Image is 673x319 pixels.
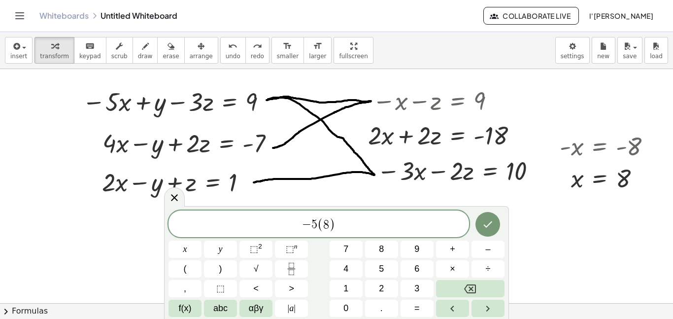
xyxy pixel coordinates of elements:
[204,300,237,317] button: Alphabet
[204,280,237,297] button: Placeholder
[168,260,202,278] button: (
[339,53,368,60] span: fullscreen
[365,260,398,278] button: 5
[334,37,373,64] button: fullscreen
[253,40,262,52] i: redo
[589,11,653,20] span: I'[PERSON_NAME]
[39,11,89,21] a: Whiteboards
[251,53,264,60] span: redo
[275,300,308,317] button: Absolute value
[581,7,661,25] button: I'[PERSON_NAME]
[311,219,317,231] span: 5
[471,300,505,317] button: Right arrow
[228,40,237,52] i: undo
[592,37,615,64] button: new
[365,300,398,317] button: .
[330,280,363,297] button: 1
[317,217,324,232] span: (
[561,53,584,60] span: settings
[163,53,179,60] span: erase
[379,243,384,256] span: 8
[492,11,571,20] span: Collaborate Live
[250,244,258,254] span: ⬚
[220,37,246,64] button: undoundo
[138,53,153,60] span: draw
[313,40,322,52] i: format_size
[380,302,383,315] span: .
[365,280,398,297] button: 2
[379,282,384,295] span: 2
[414,243,419,256] span: 9
[12,8,28,24] button: Toggle navigation
[303,37,332,64] button: format_sizelarger
[379,262,384,276] span: 5
[204,241,237,258] button: y
[275,260,308,278] button: Fraction
[10,53,27,60] span: insert
[414,262,419,276] span: 6
[343,302,348,315] span: 0
[617,37,642,64] button: save
[219,243,223,256] span: y
[111,53,128,60] span: scrub
[168,300,202,317] button: Functions
[226,53,240,60] span: undo
[471,241,505,258] button: Minus
[168,241,202,258] button: x
[483,7,579,25] button: Collaborate Live
[283,40,292,52] i: format_size
[184,262,187,276] span: (
[249,302,264,315] span: αβγ
[486,262,491,276] span: ÷
[450,243,455,256] span: +
[330,260,363,278] button: 4
[253,282,259,295] span: <
[245,37,269,64] button: redoredo
[239,260,272,278] button: Square root
[275,241,308,258] button: Superscript
[555,37,590,64] button: settings
[414,282,419,295] span: 3
[644,37,668,64] button: load
[436,241,469,258] button: Plus
[475,212,500,237] button: Done
[216,282,225,295] span: ⬚
[330,300,363,317] button: 0
[106,37,133,64] button: scrub
[239,280,272,297] button: Less than
[34,37,74,64] button: transform
[157,37,184,64] button: erase
[471,260,505,278] button: Divide
[184,282,186,295] span: ,
[450,262,455,276] span: ×
[168,280,202,297] button: ,
[343,282,348,295] span: 1
[79,53,101,60] span: keypad
[330,241,363,258] button: 7
[436,300,469,317] button: Left arrow
[133,37,158,64] button: draw
[401,241,434,258] button: 9
[288,303,290,313] span: |
[302,219,311,231] span: −
[289,282,294,295] span: >
[286,244,294,254] span: ⬚
[436,280,505,297] button: Backspace
[401,300,434,317] button: Equals
[219,262,222,276] span: )
[190,53,213,60] span: arrange
[414,302,420,315] span: =
[183,243,187,256] span: x
[239,300,272,317] button: Greek alphabet
[74,37,106,64] button: keyboardkeypad
[184,37,218,64] button: arrange
[213,302,228,315] span: abc
[365,241,398,258] button: 8
[343,262,348,276] span: 4
[294,243,298,250] sup: n
[343,243,348,256] span: 7
[597,53,609,60] span: new
[401,280,434,297] button: 3
[85,40,95,52] i: keyboard
[485,243,490,256] span: –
